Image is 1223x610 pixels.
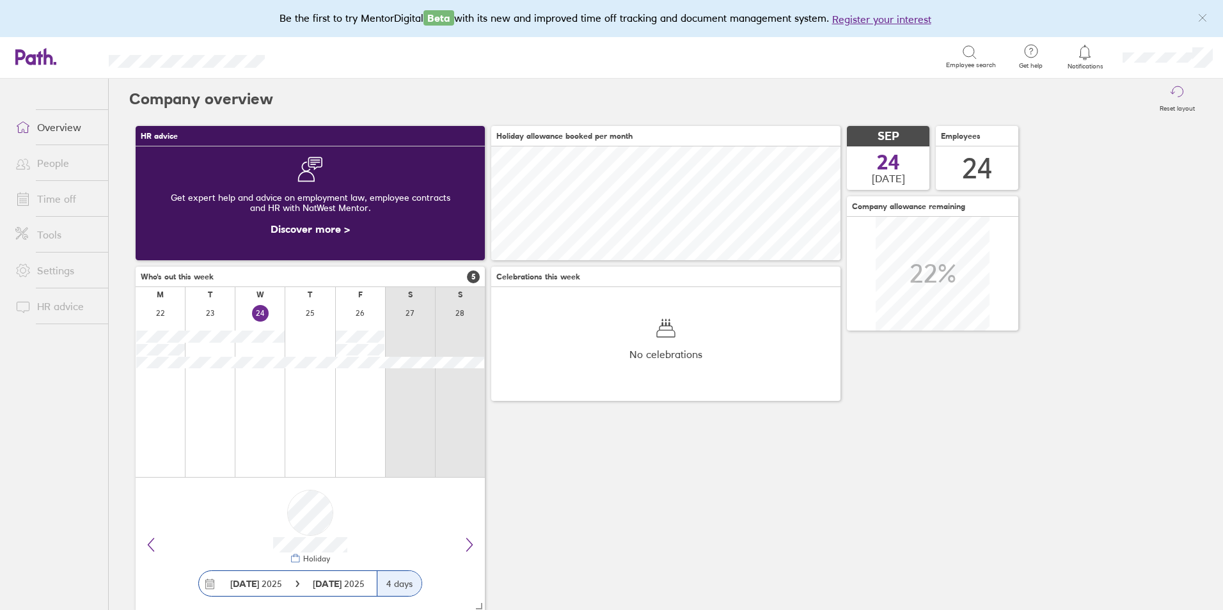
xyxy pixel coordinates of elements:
span: Who's out this week [141,272,214,281]
span: [DATE] [872,173,905,184]
div: F [358,290,363,299]
div: T [308,290,312,299]
label: Reset layout [1152,101,1203,113]
span: 24 [877,152,900,173]
a: Discover more > [271,223,350,235]
div: M [157,290,164,299]
span: Notifications [1064,63,1106,70]
a: Settings [5,258,108,283]
span: Celebrations this week [496,272,580,281]
span: 5 [467,270,480,283]
strong: [DATE] [313,578,344,590]
span: SEP [878,130,899,143]
a: Time off [5,186,108,212]
span: 2025 [313,579,365,589]
div: Get expert help and advice on employment law, employee contracts and HR with NatWest Mentor. [146,182,475,223]
a: Tools [5,222,108,247]
strong: [DATE] [230,578,259,590]
h2: Company overview [129,79,273,120]
span: Company allowance remaining [852,202,965,211]
a: Notifications [1064,43,1106,70]
div: T [208,290,212,299]
div: 24 [962,152,993,185]
span: Get help [1010,62,1052,70]
span: Beta [423,10,454,26]
div: Holiday [301,554,330,563]
a: Overview [5,114,108,140]
div: W [256,290,264,299]
div: S [408,290,413,299]
div: Search [299,51,332,62]
span: No celebrations [629,348,702,360]
a: People [5,150,108,176]
div: 4 days [377,571,422,596]
button: Register your interest [832,12,931,27]
a: HR advice [5,293,108,319]
span: Employee search [946,61,996,69]
span: Employees [941,132,981,141]
button: Reset layout [1152,79,1203,120]
span: Holiday allowance booked per month [496,132,633,141]
span: 2025 [230,579,282,589]
div: S [458,290,462,299]
span: HR advice [141,132,178,141]
div: Be the first to try MentorDigital with its new and improved time off tracking and document manage... [280,10,944,27]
